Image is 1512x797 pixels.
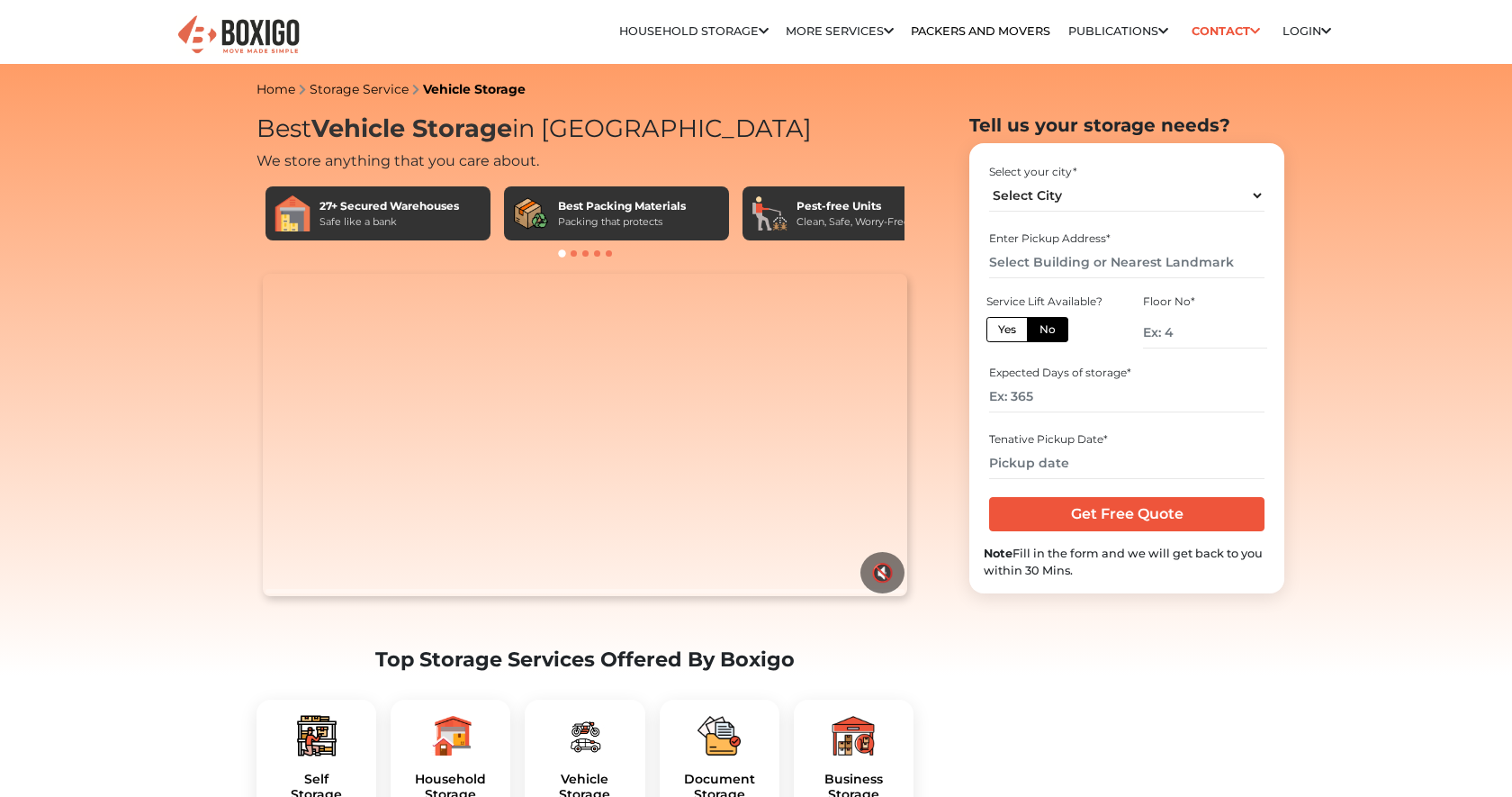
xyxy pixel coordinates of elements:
h2: Top Storage Services Offered By Boxigo [256,648,913,672]
div: Floor No [1143,294,1267,310]
a: Household Storage [619,24,769,38]
a: Vehicle Storage [423,81,526,97]
a: Contact [1185,17,1265,45]
div: 27+ Secured Warehouses [319,198,459,214]
img: 27+ Secured Warehouses [274,195,310,231]
a: Storage Service [310,81,409,97]
label: No [1027,317,1068,342]
a: Home [256,81,295,97]
img: boxigo_packers_and_movers_plan [832,714,875,757]
h2: Tell us your storage needs? [969,114,1284,136]
input: Ex: 4 [1143,317,1267,349]
input: Get Free Quote [989,497,1264,531]
div: Pest-free Units [796,198,910,214]
div: Expected Days of storage [989,365,1264,381]
button: 🔇 [860,552,904,593]
img: boxigo_packers_and_movers_plan [429,714,472,757]
input: Pickup date [989,448,1264,479]
video: Your browser does not support the video tag. [263,274,906,596]
div: Best Packing Materials [558,198,686,214]
label: Yes [986,317,1028,342]
div: Tenative Pickup Date [989,431,1264,448]
div: Packing that protects [558,214,686,230]
h1: Best in [GEOGRAPHIC_DATA] [256,114,913,144]
div: Service Lift Available? [986,294,1111,310]
img: boxigo_packers_and_movers_plan [295,714,338,757]
img: boxigo_packers_and_movers_plan [697,714,741,757]
div: Select your city [989,164,1264,180]
span: We store anything that you care about. [256,152,539,169]
b: Note [984,547,1012,560]
img: boxigo_packers_and_movers_plan [563,714,607,757]
div: Safe like a bank [319,214,459,230]
a: Publications [1068,24,1168,38]
input: Ex: 365 [989,381,1264,412]
img: Boxigo [175,14,301,58]
span: Vehicle Storage [311,113,512,143]
div: Clean, Safe, Worry-Free [796,214,910,230]
a: Login [1282,24,1331,38]
div: Enter Pickup Address [989,231,1264,247]
input: Select Building or Nearest Landmark [989,247,1264,278]
a: More services [786,24,894,38]
img: Best Packing Materials [513,195,549,231]
img: Pest-free Units [751,195,787,231]
div: Fill in the form and we will get back to you within 30 Mins. [984,545,1270,579]
a: Packers and Movers [911,24,1050,38]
